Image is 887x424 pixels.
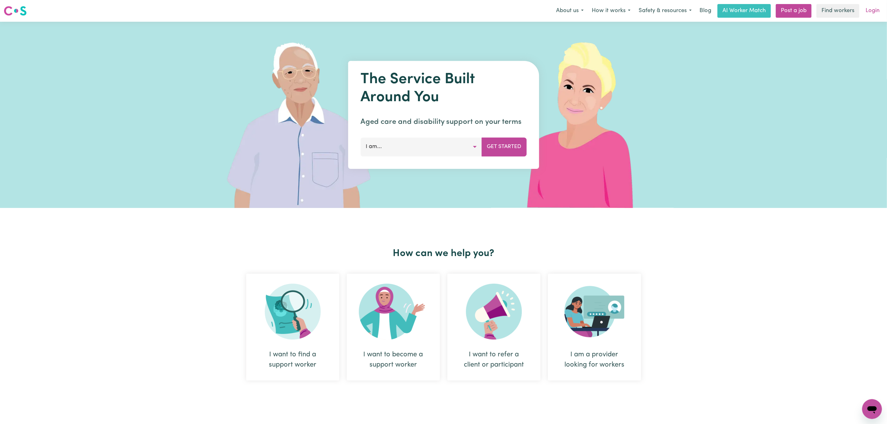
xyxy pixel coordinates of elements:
[817,4,859,18] a: Find workers
[359,284,428,340] img: Become Worker
[4,5,27,16] img: Careseekers logo
[482,138,527,156] button: Get Started
[862,4,883,18] a: Login
[462,350,526,370] div: I want to refer a client or participant
[862,399,882,419] iframe: Button to launch messaging window, conversation in progress
[447,274,541,381] div: I want to refer a client or participant
[466,284,522,340] img: Refer
[360,116,527,128] p: Aged care and disability support on your terms
[360,138,482,156] button: I am...
[635,4,696,17] button: Safety & resources
[564,284,625,340] img: Provider
[246,274,339,381] div: I want to find a support worker
[588,4,635,17] button: How it works
[696,4,715,18] a: Blog
[347,274,440,381] div: I want to become a support worker
[265,284,321,340] img: Search
[563,350,626,370] div: I am a provider looking for workers
[360,71,527,106] h1: The Service Built Around You
[552,4,588,17] button: About us
[261,350,324,370] div: I want to find a support worker
[548,274,641,381] div: I am a provider looking for workers
[776,4,812,18] a: Post a job
[362,350,425,370] div: I want to become a support worker
[717,4,771,18] a: AI Worker Match
[242,248,645,259] h2: How can we help you?
[4,4,27,18] a: Careseekers logo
